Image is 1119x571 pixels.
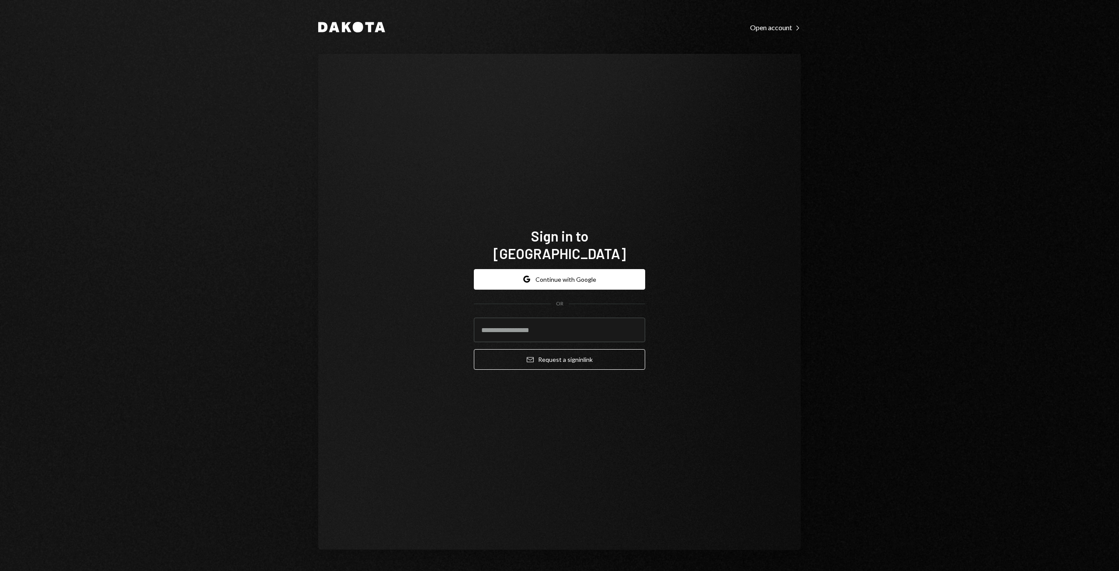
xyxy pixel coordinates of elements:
[750,22,801,32] a: Open account
[474,269,645,290] button: Continue with Google
[474,349,645,370] button: Request a signinlink
[474,227,645,262] h1: Sign in to [GEOGRAPHIC_DATA]
[556,300,563,308] div: OR
[750,23,801,32] div: Open account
